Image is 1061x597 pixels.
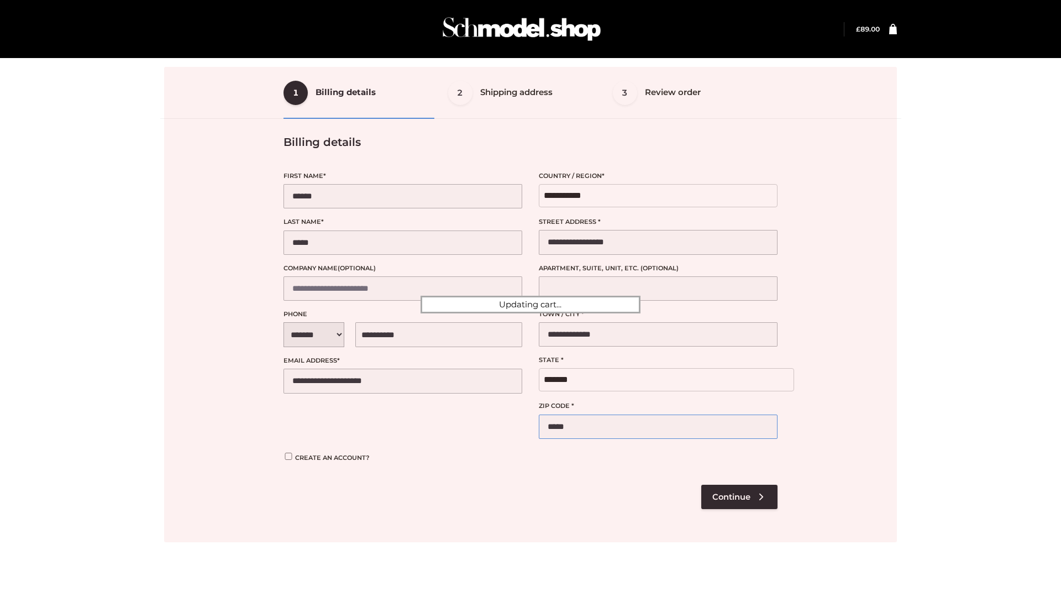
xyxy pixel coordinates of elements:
span: £ [856,25,860,33]
img: Schmodel Admin 964 [439,7,605,51]
bdi: 89.00 [856,25,880,33]
div: Updating cart... [421,296,640,313]
a: £89.00 [856,25,880,33]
